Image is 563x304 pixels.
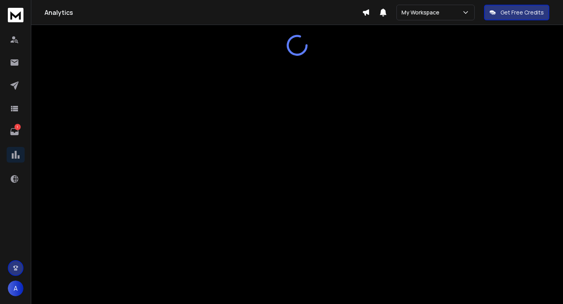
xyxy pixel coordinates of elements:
p: Get Free Credits [500,9,544,16]
p: My Workspace [402,9,443,16]
button: A [8,281,23,296]
img: logo [8,8,23,22]
button: Get Free Credits [484,5,549,20]
a: 1 [7,124,22,139]
p: 1 [14,124,21,130]
h1: Analytics [45,8,362,17]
